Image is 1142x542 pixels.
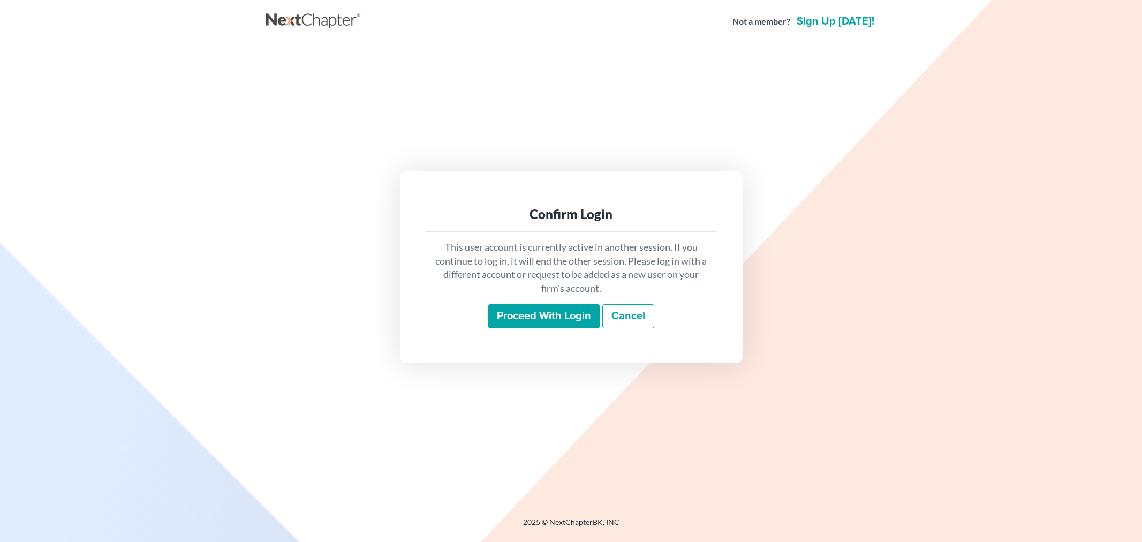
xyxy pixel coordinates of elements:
div: 2025 © NextChapterBK, INC [266,517,876,536]
a: Cancel [602,304,654,329]
p: This user account is currently active in another session. If you continue to log in, it will end ... [434,240,708,296]
strong: Not a member? [732,16,790,28]
a: Sign up [DATE]! [795,16,876,27]
div: Confirm Login [434,206,708,223]
input: Proceed with login [488,304,600,329]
